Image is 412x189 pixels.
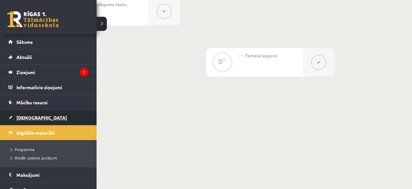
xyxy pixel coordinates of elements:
[16,167,89,182] legend: Maksājumi
[90,1,127,7] span: Noslēguma tests.
[8,167,89,182] a: Maksājumi
[8,95,89,110] a: Mācību resursi
[8,50,89,64] a: Aktuāli
[16,54,32,60] span: Aktuāli
[8,146,90,152] a: Programma
[223,58,227,61] div: XP
[16,115,67,120] span: [DEMOGRAPHIC_DATA]
[238,53,243,58] span: #7
[16,99,48,105] span: Mācību resursi
[8,155,90,161] a: Biežāk uzdotie jautājumi
[16,80,89,95] legend: Informatīvie ziņojumi
[245,52,277,58] span: Temata apguve
[16,39,33,45] span: Sākums
[8,80,89,95] a: Informatīvie ziņojumi
[8,125,89,140] a: Digitālie materiāli
[16,130,55,136] span: Digitālie materiāli
[7,11,59,27] a: Rīgas 1. Tālmācības vidusskola
[16,65,89,80] legend: Ziņojumi
[80,68,89,77] i: 1
[8,65,89,80] a: Ziņojumi1
[8,110,89,125] a: [DEMOGRAPHIC_DATA]
[8,155,57,160] span: Biežāk uzdotie jautājumi
[218,59,223,64] div: 0
[8,147,34,152] span: Programma
[8,34,89,49] a: Sākums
